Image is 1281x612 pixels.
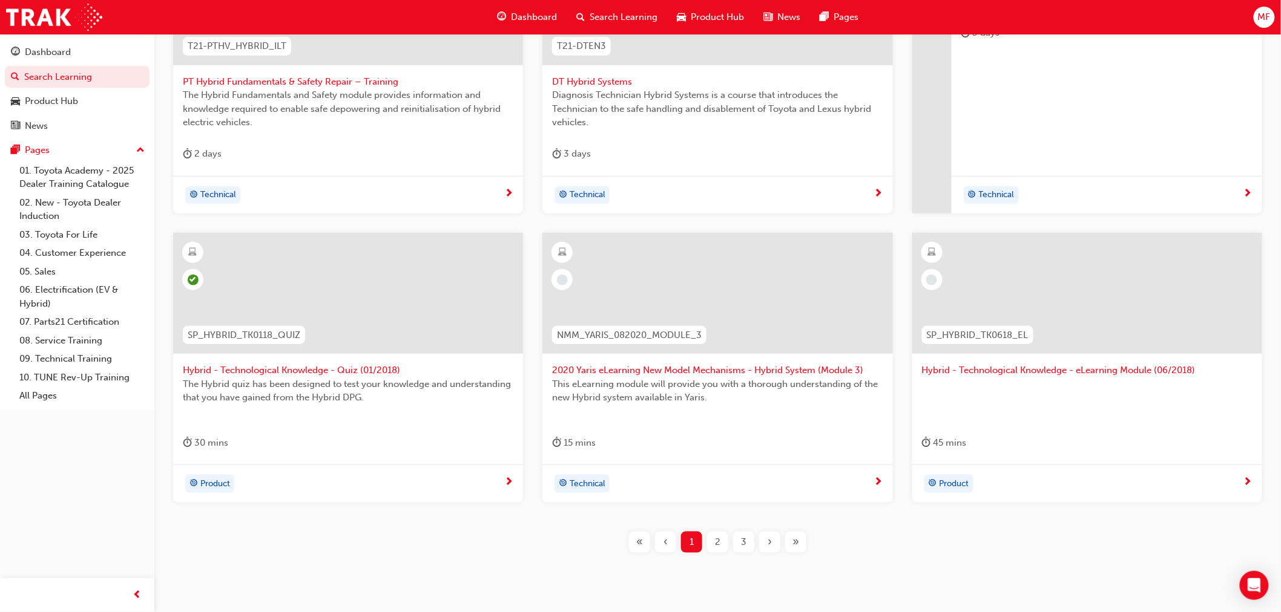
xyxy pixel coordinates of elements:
[627,532,653,553] button: First page
[11,47,20,58] span: guage-icon
[504,189,513,200] span: next-icon
[668,5,754,30] a: car-iconProduct Hub
[811,5,869,30] a: pages-iconPages
[926,275,937,285] span: learningRecordVerb_NONE-icon
[552,435,596,451] div: 15 mins
[188,39,286,53] span: T21-PTHV_HYBRID_ILT
[189,476,198,492] span: target-icon
[677,10,687,25] span: car-icon
[552,377,883,405] span: This eLearning module will provide you with a thorough understanding of the new Hybrid system ava...
[715,535,720,549] span: 2
[25,143,50,157] div: Pages
[15,194,150,226] a: 02. New - Toyota Dealer Induction
[183,377,513,405] span: The Hybrid quiz has been designed to test your knowledge and understanding that you have gained f...
[557,275,568,285] span: learningRecordVerb_NONE-icon
[11,96,20,107] span: car-icon
[488,5,567,30] a: guage-iconDashboard
[133,588,142,603] span: prev-icon
[778,10,801,24] span: News
[188,275,199,285] span: learningRecordVerb_COMPLETE-icon
[5,66,150,88] a: Search Learning
[5,139,150,161] button: Pages
[1240,571,1269,600] div: Open Intercom Messenger
[557,39,606,53] span: T21-DTEN3
[792,535,799,549] span: »
[874,477,883,488] span: next-icon
[183,435,192,451] span: duration-icon
[5,90,150,112] a: Product Hub
[136,143,145,158] span: up-icon
[653,532,679,553] button: Previous page
[731,532,757,553] button: Page 3
[552,146,561,161] span: duration-icon
[183,363,513,377] span: Hybrid - Technological Knowledge - Quiz (01/2018)
[1243,189,1253,200] span: next-icon
[590,10,658,24] span: Search Learning
[183,88,513,129] span: The Hybrid Fundamentals and Safety module provides information and knowledge required to enable s...
[968,187,976,203] span: target-icon
[558,245,567,261] span: learningResourceType_ELEARNING-icon
[183,146,192,161] span: duration-icon
[1254,7,1275,28] button: MF
[570,188,605,202] span: Technical
[664,535,668,549] span: ‹
[705,532,731,553] button: Page 2
[183,75,513,89] span: PT Hybrid Fundamentals & Safety Repair – Training
[570,477,605,491] span: Technical
[15,262,150,281] a: 05. Sales
[200,188,236,202] span: Technical
[183,435,228,451] div: 30 mins
[183,146,222,161] div: 2 days
[15,161,150,194] a: 01. Toyota Academy - 2025 Dealer Training Catalogue
[552,146,591,161] div: 3 days
[764,10,773,25] span: news-icon
[922,363,1253,377] span: Hybrid - Technological Knowledge - eLearning Module (06/2018)
[498,10,507,25] span: guage-icon
[25,94,78,108] div: Product Hub
[691,10,745,24] span: Product Hub
[552,88,883,129] span: Diagnosis Technician Hybrid Systems is a course that introduces the Technician to the safe handli...
[577,10,585,25] span: search-icon
[567,5,668,30] a: search-iconSearch Learning
[189,187,198,203] span: target-icon
[929,476,937,492] span: target-icon
[15,331,150,350] a: 08. Service Training
[15,281,150,313] a: 06. Electrification (EV & Hybrid)
[200,477,230,491] span: Product
[11,72,19,83] span: search-icon
[25,45,71,59] div: Dashboard
[15,368,150,387] a: 10. TUNE Rev-Up Training
[188,328,300,342] span: SP_HYBRID_TK0118_QUIZ
[552,363,883,377] span: 2020 Yaris eLearning New Model Mechanisms - Hybrid System (Module 3)
[5,115,150,137] a: News
[173,233,523,503] a: SP_HYBRID_TK0118_QUIZHybrid - Technological Knowledge - Quiz (01/2018)The Hybrid quiz has been de...
[542,233,892,503] a: NMM_YARIS_082020_MODULE_32020 Yaris eLearning New Model Mechanisms - Hybrid System (Module 3)This...
[783,532,809,553] button: Last page
[559,476,567,492] span: target-icon
[940,477,969,491] span: Product
[6,4,102,31] img: Trak
[552,75,883,89] span: DT Hybrid Systems
[757,532,783,553] button: Next page
[874,189,883,200] span: next-icon
[754,5,811,30] a: news-iconNews
[636,535,643,549] span: «
[559,187,567,203] span: target-icon
[927,328,1029,342] span: SP_HYBRID_TK0618_EL
[512,10,558,24] span: Dashboard
[927,245,936,261] span: learningResourceType_ELEARNING-icon
[922,435,931,451] span: duration-icon
[11,145,20,156] span: pages-icon
[820,10,829,25] span: pages-icon
[11,121,20,132] span: news-icon
[15,244,150,262] a: 04. Customer Experience
[912,233,1262,503] a: SP_HYBRID_TK0618_ELHybrid - Technological Knowledge - eLearning Module (06/2018)duration-icon 45 ...
[15,313,150,331] a: 07. Parts21 Certification
[189,245,197,261] span: learningResourceType_ELEARNING-icon
[15,386,150,405] a: All Pages
[557,328,702,342] span: NMM_YARIS_082020_MODULE_3
[15,350,150,368] a: 09. Technical Training
[504,477,513,488] span: next-icon
[834,10,859,24] span: Pages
